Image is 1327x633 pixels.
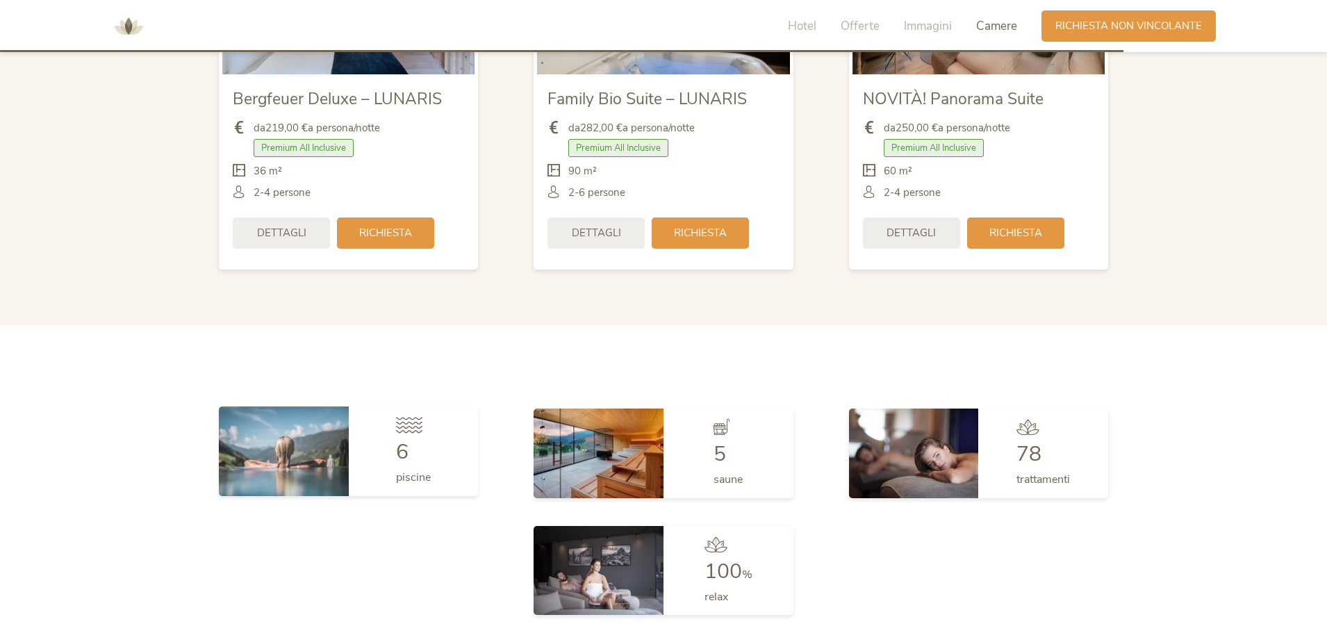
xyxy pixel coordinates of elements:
[257,226,306,240] span: Dettagli
[904,18,952,34] span: Immagini
[233,88,442,110] span: Bergfeuer Deluxe – LUNARIS
[704,589,728,605] span: relax
[254,139,354,157] span: Premium All Inclusive
[884,139,984,157] span: Premium All Inclusive
[884,186,941,200] span: 2-4 persone
[887,226,936,240] span: Dettagli
[714,440,726,468] span: 5
[896,121,938,135] b: 250,00 €
[1016,472,1070,487] span: trattamenti
[568,164,597,179] span: 90 m²
[742,567,752,582] span: %
[884,121,1010,135] span: da a persona/notte
[108,21,149,31] a: AMONTI & LUNARIS Wellnessresort
[396,470,431,485] span: piscine
[265,121,308,135] b: 219,00 €
[884,164,912,179] span: 60 m²
[547,88,747,110] span: Family Bio Suite – LUNARIS
[714,472,743,487] span: saune
[580,121,623,135] b: 282,00 €
[704,557,742,586] span: 100
[254,186,311,200] span: 2-4 persone
[1055,19,1202,33] span: Richiesta non vincolante
[841,18,880,34] span: Offerte
[788,18,816,34] span: Hotel
[1016,440,1041,468] span: 78
[359,226,412,240] span: Richiesta
[674,226,727,240] span: Richiesta
[254,164,282,179] span: 36 m²
[976,18,1017,34] span: Camere
[989,226,1042,240] span: Richiesta
[396,438,409,466] span: 6
[863,88,1044,110] span: NOVITÀ! Panorama Suite
[568,186,625,200] span: 2-6 persone
[568,139,668,157] span: Premium All Inclusive
[568,121,695,135] span: da a persona/notte
[572,226,621,240] span: Dettagli
[108,6,149,47] img: AMONTI & LUNARIS Wellnessresort
[254,121,380,135] span: da a persona/notte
